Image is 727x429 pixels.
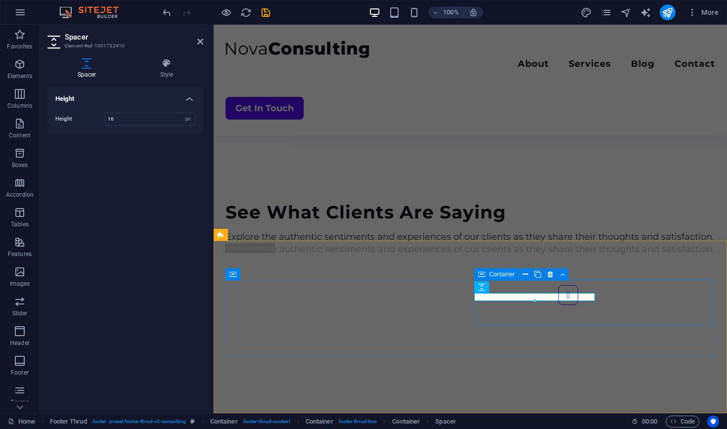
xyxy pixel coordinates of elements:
[11,220,29,228] p: Tables
[581,6,592,18] button: design
[11,369,29,377] p: Footer
[640,7,651,18] i: AI Writer
[7,102,32,110] p: Columns
[687,7,719,17] span: More
[435,416,456,428] span: Click to select. Double-click to edit
[220,6,232,18] button: Click here to leave preview mode and continue editing
[600,7,612,18] i: Pages (Ctrl+Alt+S)
[620,7,632,18] i: Navigator
[428,6,463,18] button: 100%
[130,58,203,79] h4: Style
[65,33,203,42] h2: Spacer
[12,309,28,317] p: Slider
[8,250,32,258] p: Features
[161,6,173,18] button: undo
[469,8,478,17] i: On resize automatically adjust zoom level to fit chosen device.
[7,43,32,50] p: Favorites
[55,116,105,122] label: Height
[443,6,459,18] h6: 100%
[666,416,699,428] button: Code
[161,7,173,18] i: Undo: Delete Text (Ctrl+Z)
[10,280,30,288] p: Images
[337,416,377,428] span: . footer-thrud-box
[50,416,87,428] span: Click to select. Double-click to edit
[260,7,272,18] i: Save (Ctrl+S)
[8,416,35,428] a: Click to cancel selection. Double-click to open Pages
[260,6,272,18] button: save
[660,4,676,20] button: publish
[670,416,695,428] span: Code
[306,416,333,428] span: Click to select. Double-click to edit
[240,6,252,18] button: reload
[210,416,238,428] span: Click to select. Double-click to edit
[632,416,658,428] h6: Session time
[6,191,34,199] p: Accordion
[649,418,650,425] span: :
[600,6,612,18] button: pages
[620,6,632,18] button: navigator
[392,416,420,428] span: Click to select. Double-click to edit
[47,87,203,105] h4: Height
[240,7,252,18] i: Reload page
[707,416,719,428] button: Usercentrics
[640,6,652,18] button: text_generator
[662,7,673,18] i: Publish
[7,72,33,80] p: Elements
[683,4,723,20] button: More
[9,131,31,139] p: Content
[50,416,456,428] nav: breadcrumb
[91,416,186,428] span: . footer .preset-footer-thrud-v3-consulting
[12,161,28,169] p: Boxes
[242,416,290,428] span: . footer-thrud-content
[581,7,592,18] i: Design (Ctrl+Alt+Y)
[190,419,195,424] i: This element is a customizable preset
[489,271,515,277] span: Container
[642,416,657,428] span: 00 00
[65,42,183,50] h3: Element #ed-1001732410
[11,398,29,406] p: Forms
[57,6,131,18] img: Editor Logo
[47,58,130,79] h4: Spacer
[10,339,30,347] p: Header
